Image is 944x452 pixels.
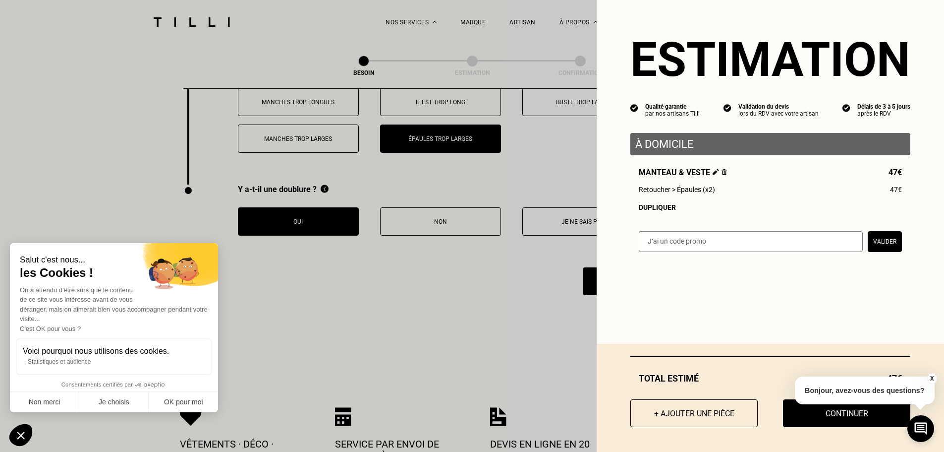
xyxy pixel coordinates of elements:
div: Validation du devis [738,103,819,110]
span: Manteau & veste [639,168,727,177]
input: J‘ai un code promo [639,231,863,252]
span: 47€ [888,168,902,177]
img: icon list info [842,103,850,112]
div: Qualité garantie [645,103,700,110]
img: Éditer [713,169,719,175]
p: Bonjour, avez-vous des questions? [795,377,935,404]
p: À domicile [635,138,905,150]
div: Total estimé [630,373,910,384]
div: lors du RDV avec votre artisan [738,110,819,117]
button: Continuer [783,399,910,427]
div: Délais de 3 à 5 jours [857,103,910,110]
img: Supprimer [722,169,727,175]
span: 47€ [890,186,902,194]
span: Retoucher > Épaules (x2) [639,186,715,194]
button: Valider [868,231,902,252]
div: par nos artisans Tilli [645,110,700,117]
div: après le RDV [857,110,910,117]
section: Estimation [630,32,910,87]
button: X [927,373,937,384]
img: icon list info [723,103,731,112]
img: icon list info [630,103,638,112]
button: + Ajouter une pièce [630,399,758,427]
div: Dupliquer [639,203,902,211]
